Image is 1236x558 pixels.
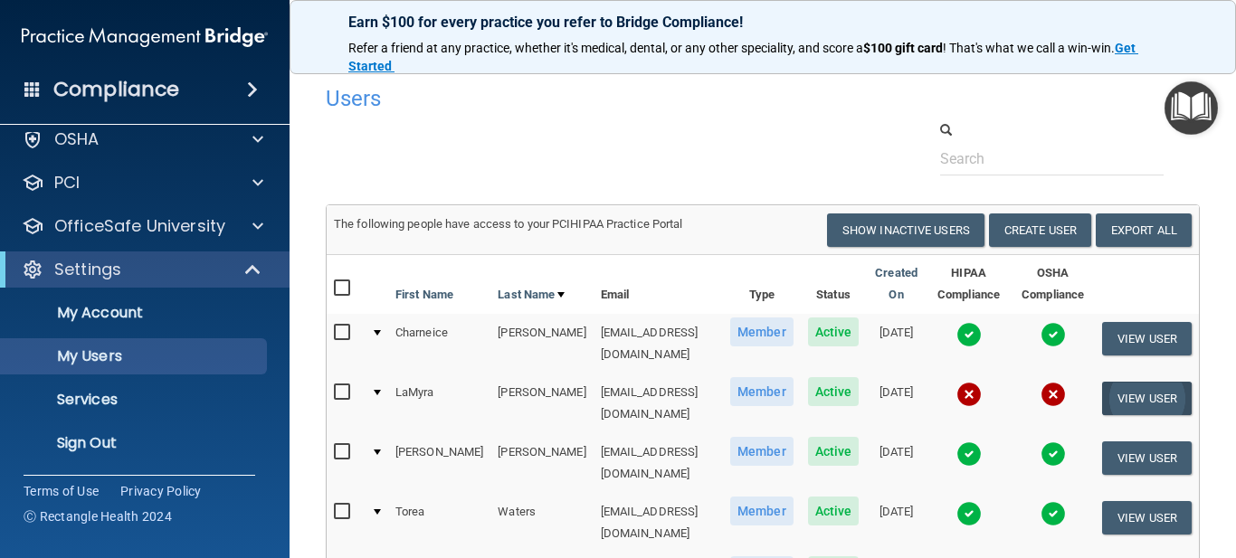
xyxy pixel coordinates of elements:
p: Sign Out [12,434,259,452]
span: Active [808,377,860,406]
td: [DATE] [866,314,927,374]
img: tick.e7d51cea.svg [956,322,982,347]
h4: Users [326,87,824,110]
a: Export All [1096,213,1192,247]
a: First Name [395,284,453,306]
td: [PERSON_NAME] [490,314,593,374]
img: tick.e7d51cea.svg [956,441,982,467]
button: View User [1102,501,1192,534]
a: Terms of Use [24,482,99,500]
p: Services [12,391,259,409]
button: Open Resource Center [1165,81,1218,135]
p: Settings [54,259,121,280]
a: OfficeSafe University [22,215,263,237]
button: View User [1102,441,1192,475]
span: Refer a friend at any practice, whether it's medical, dental, or any other speciality, and score a [348,41,863,55]
td: Charneice [388,314,490,374]
td: [EMAIL_ADDRESS][DOMAIN_NAME] [594,493,723,553]
a: OSHA [22,128,263,150]
span: Ⓒ Rectangle Health 2024 [24,507,172,525]
p: Earn $100 for every practice you refer to Bridge Compliance! [348,14,1177,31]
span: Active [808,317,860,346]
img: tick.e7d51cea.svg [1041,322,1066,347]
img: cross.ca9f0e7f.svg [956,382,982,407]
img: cross.ca9f0e7f.svg [1041,382,1066,407]
img: tick.e7d51cea.svg [1041,441,1066,467]
a: Last Name [498,284,565,306]
span: Member [730,437,794,466]
td: [PERSON_NAME] [388,433,490,493]
img: PMB logo [22,19,268,55]
p: OSHA [54,128,100,150]
button: Create User [989,213,1091,247]
p: PCI [54,172,80,194]
span: Active [808,437,860,466]
td: [EMAIL_ADDRESS][DOMAIN_NAME] [594,374,723,433]
th: OSHA Compliance [1011,255,1095,314]
td: LaMyra [388,374,490,433]
p: OfficeSafe University [54,215,225,237]
strong: $100 gift card [863,41,943,55]
a: Get Started [348,41,1138,73]
td: [PERSON_NAME] [490,374,593,433]
th: Type [723,255,801,314]
td: Torea [388,493,490,553]
td: [EMAIL_ADDRESS][DOMAIN_NAME] [594,433,723,493]
td: [DATE] [866,493,927,553]
span: Member [730,317,794,346]
p: My Users [12,347,259,365]
button: View User [1102,382,1192,415]
img: tick.e7d51cea.svg [1041,501,1066,526]
span: Member [730,377,794,406]
p: My Account [12,304,259,322]
th: Email [594,255,723,314]
a: PCI [22,172,263,194]
th: Status [801,255,867,314]
a: Created On [873,262,919,306]
img: tick.e7d51cea.svg [956,501,982,526]
span: ! That's what we call a win-win. [943,41,1115,55]
span: The following people have access to your PCIHIPAA Practice Portal [334,217,683,231]
td: Waters [490,493,593,553]
input: Search [940,142,1164,175]
td: [PERSON_NAME] [490,433,593,493]
td: [EMAIL_ADDRESS][DOMAIN_NAME] [594,314,723,374]
button: View User [1102,322,1192,355]
th: HIPAA Compliance [927,255,1011,314]
span: Active [808,497,860,525]
td: [DATE] [866,433,927,493]
td: [DATE] [866,374,927,433]
h4: Compliance [53,77,179,102]
a: Settings [22,259,262,280]
span: Member [730,497,794,525]
button: Show Inactive Users [827,213,984,247]
a: Privacy Policy [120,482,202,500]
